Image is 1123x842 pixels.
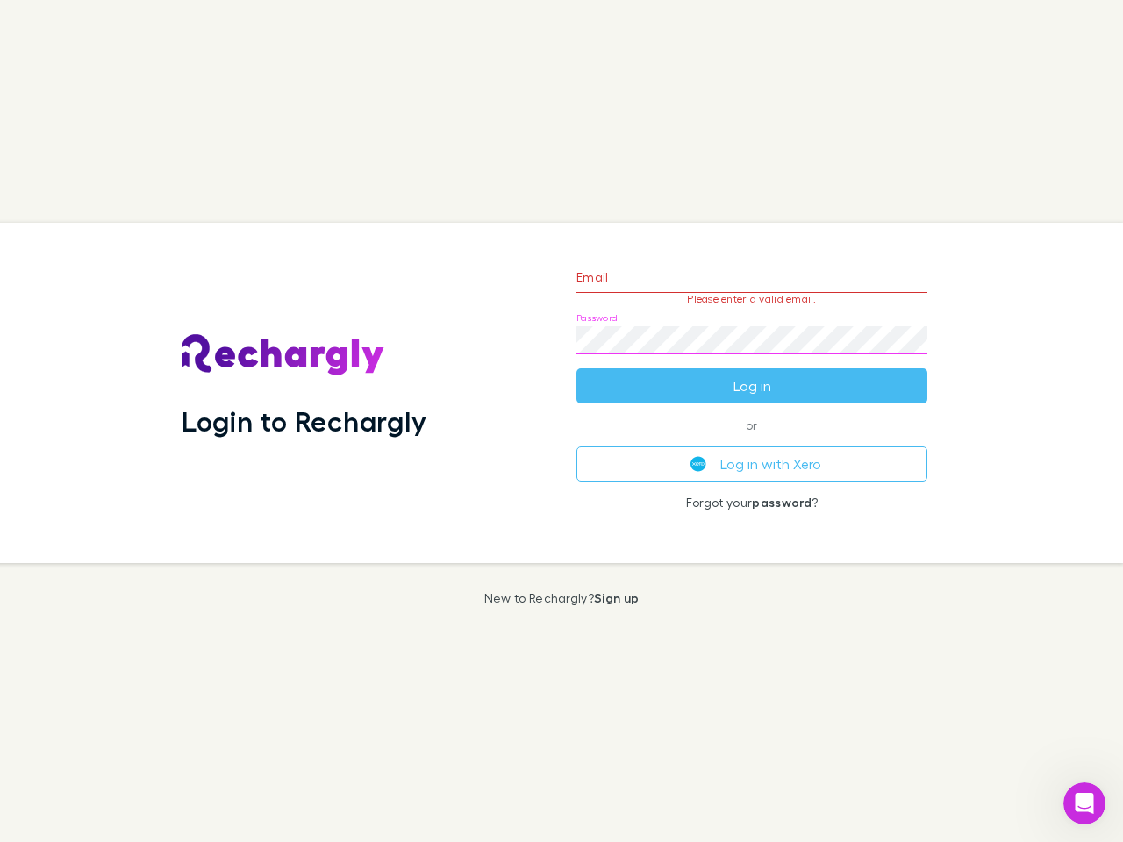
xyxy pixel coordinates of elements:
[576,496,927,510] p: Forgot your ?
[752,495,812,510] a: password
[576,293,927,305] p: Please enter a valid email.
[576,368,927,403] button: Log in
[594,590,639,605] a: Sign up
[182,404,426,438] h1: Login to Rechargly
[576,311,618,325] label: Password
[690,456,706,472] img: Xero's logo
[484,591,640,605] p: New to Rechargly?
[1063,782,1105,824] iframe: Intercom live chat
[182,334,385,376] img: Rechargly's Logo
[576,446,927,482] button: Log in with Xero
